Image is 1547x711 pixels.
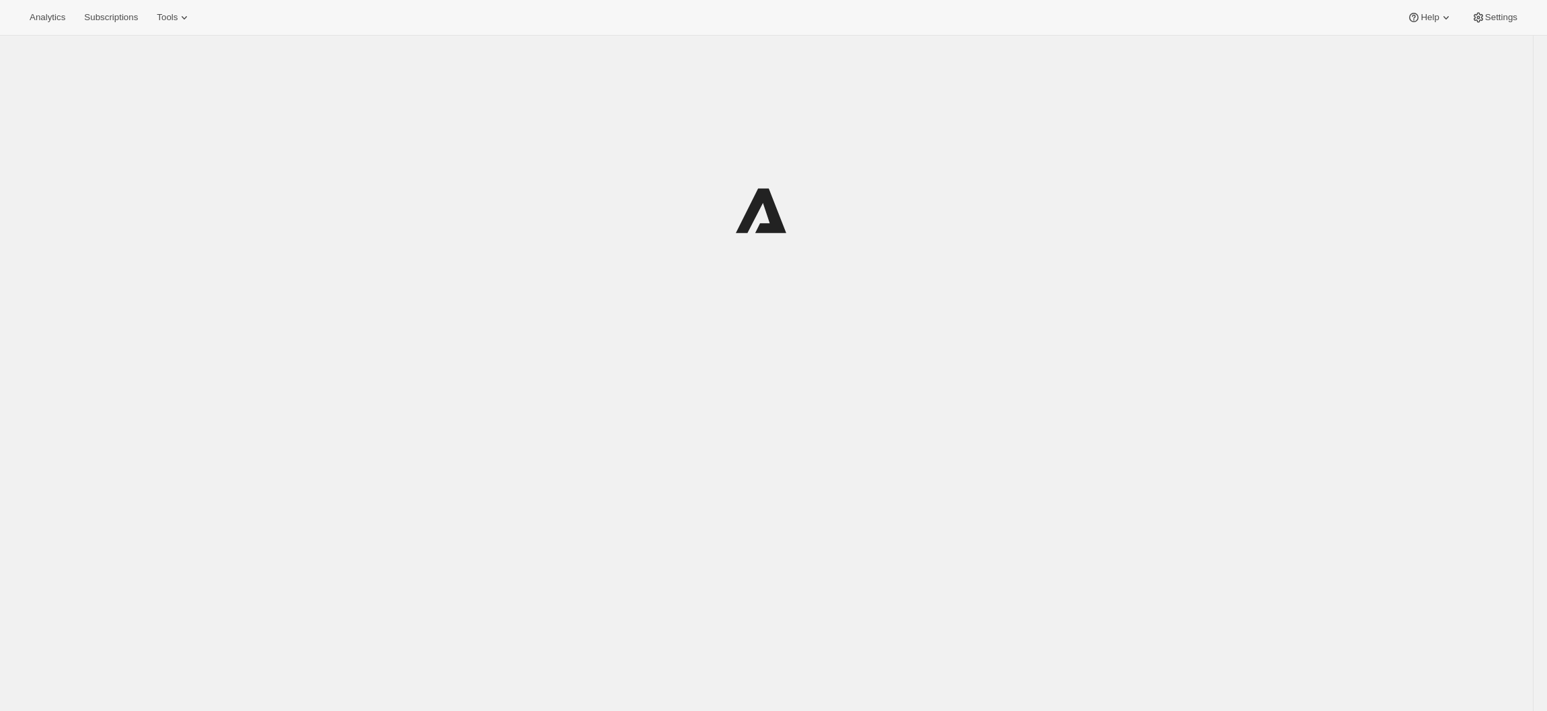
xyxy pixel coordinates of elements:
button: Settings [1464,8,1525,27]
span: Analytics [30,12,65,23]
span: Tools [157,12,178,23]
button: Analytics [22,8,73,27]
button: Help [1399,8,1460,27]
button: Subscriptions [76,8,146,27]
button: Tools [149,8,199,27]
span: Help [1421,12,1439,23]
span: Settings [1485,12,1517,23]
span: Subscriptions [84,12,138,23]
